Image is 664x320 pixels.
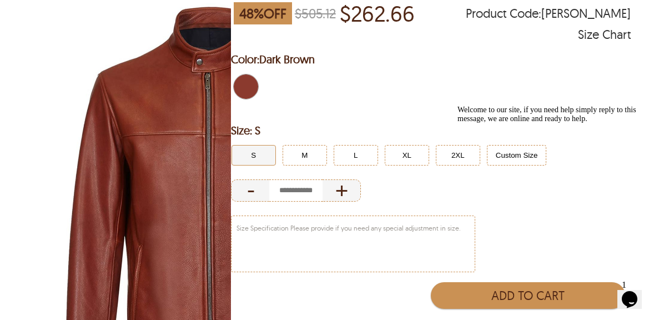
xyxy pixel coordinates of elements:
[334,145,378,166] button: Click to select L
[232,145,276,166] button: Click to select S
[385,145,429,166] button: Click to select XL
[231,119,631,142] h2: Selected Filter by Size: S
[231,72,261,102] div: Dark Brown
[4,4,204,22] div: Welcome to our site, if you need help simply reply to this message, we are online and ready to help.
[436,145,480,166] button: Click to select 2XL
[231,48,631,71] h2: Selected Color: by Dark Brown
[340,1,415,26] p: Price of $262.66
[617,276,653,309] iframe: chat widget
[431,282,625,309] button: Add to Cart
[466,8,631,19] span: Product Code: FRED
[578,29,631,40] div: Size Chart
[231,179,269,202] div: Decrease Quantity of Item
[283,145,327,166] button: Click to select M
[259,52,315,66] span: Dark Brown
[295,5,336,22] strike: $505.12
[234,2,292,24] span: 48 % OFF
[453,101,653,270] iframe: chat widget
[232,216,475,272] textarea: Size Specification Please provide if you need any special adjustment in size.
[4,4,183,22] span: Welcome to our site, if you need help simply reply to this message, we are online and ready to help.
[323,179,361,202] div: Increase Quantity of Item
